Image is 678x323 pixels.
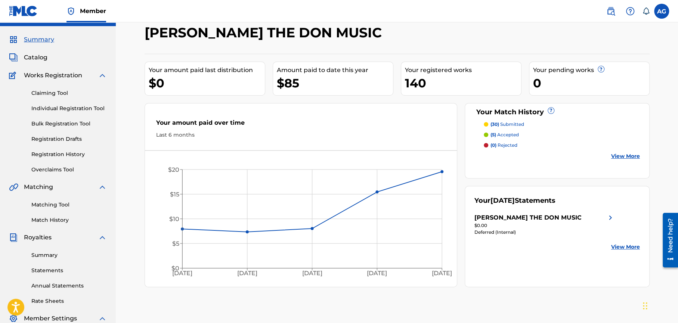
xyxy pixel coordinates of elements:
[606,7,615,16] img: search
[474,107,640,117] div: Your Match History
[598,66,604,72] span: ?
[548,108,554,114] span: ?
[490,121,524,128] p: submitted
[474,222,615,229] div: $0.00
[9,233,18,242] img: Royalties
[171,265,179,272] tspan: $0
[24,71,82,80] span: Works Registration
[24,35,54,44] span: Summary
[490,121,499,127] span: (30)
[98,183,107,192] img: expand
[172,270,192,277] tspan: [DATE]
[603,4,618,19] a: Public Search
[9,35,54,44] a: SummarySummary
[490,131,519,138] p: accepted
[98,314,107,323] img: expand
[641,287,678,323] iframe: Chat Widget
[149,75,265,91] div: $0
[9,183,18,192] img: Matching
[611,243,640,251] a: View More
[24,53,47,62] span: Catalog
[474,196,555,206] div: Your Statements
[654,4,669,19] div: User Menu
[490,132,496,137] span: (5)
[9,314,18,323] img: Member Settings
[484,121,640,128] a: (30) submitted
[156,118,446,131] div: Your amount paid over time
[643,295,647,317] div: Drag
[9,53,18,62] img: Catalog
[432,270,452,277] tspan: [DATE]
[31,166,107,174] a: Overclaims Tool
[302,270,322,277] tspan: [DATE]
[474,213,582,222] div: [PERSON_NAME] THE DON MUSIC
[367,270,387,277] tspan: [DATE]
[9,6,38,16] img: MLC Logo
[9,53,47,62] a: CatalogCatalog
[31,105,107,112] a: Individual Registration Tool
[490,196,515,205] span: [DATE]
[24,233,52,242] span: Royalties
[31,251,107,259] a: Summary
[9,35,18,44] img: Summary
[31,282,107,290] a: Annual Statements
[405,75,521,91] div: 140
[474,213,615,236] a: [PERSON_NAME] THE DON MUSICright chevron icon$0.00Deferred (Internal)
[98,71,107,80] img: expand
[145,24,386,41] h2: [PERSON_NAME] THE DON MUSIC
[611,152,640,160] a: View More
[533,66,649,75] div: Your pending works
[277,75,393,91] div: $85
[31,150,107,158] a: Registration History
[626,7,635,16] img: help
[31,135,107,143] a: Registration Drafts
[149,66,265,75] div: Your amount paid last distribution
[98,233,107,242] img: expand
[642,7,650,15] div: Notifications
[31,89,107,97] a: Claiming Tool
[24,183,53,192] span: Matching
[237,270,257,277] tspan: [DATE]
[9,71,19,80] img: Works Registration
[606,213,615,222] img: right chevron icon
[490,142,496,148] span: (0)
[31,267,107,274] a: Statements
[169,215,179,223] tspan: $10
[31,120,107,128] a: Bulk Registration Tool
[66,7,75,16] img: Top Rightsholder
[623,4,638,19] div: Help
[474,229,615,236] div: Deferred (Internal)
[80,7,106,15] span: Member
[24,314,77,323] span: Member Settings
[168,166,179,173] tspan: $20
[31,216,107,224] a: Match History
[657,211,678,270] iframe: Resource Center
[484,142,640,149] a: (0) rejected
[31,297,107,305] a: Rate Sheets
[156,131,446,139] div: Last 6 months
[533,75,649,91] div: 0
[277,66,393,75] div: Amount paid to date this year
[405,66,521,75] div: Your registered works
[172,240,179,247] tspan: $5
[31,201,107,209] a: Matching Tool
[484,131,640,138] a: (5) accepted
[170,191,179,198] tspan: $15
[490,142,517,149] p: rejected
